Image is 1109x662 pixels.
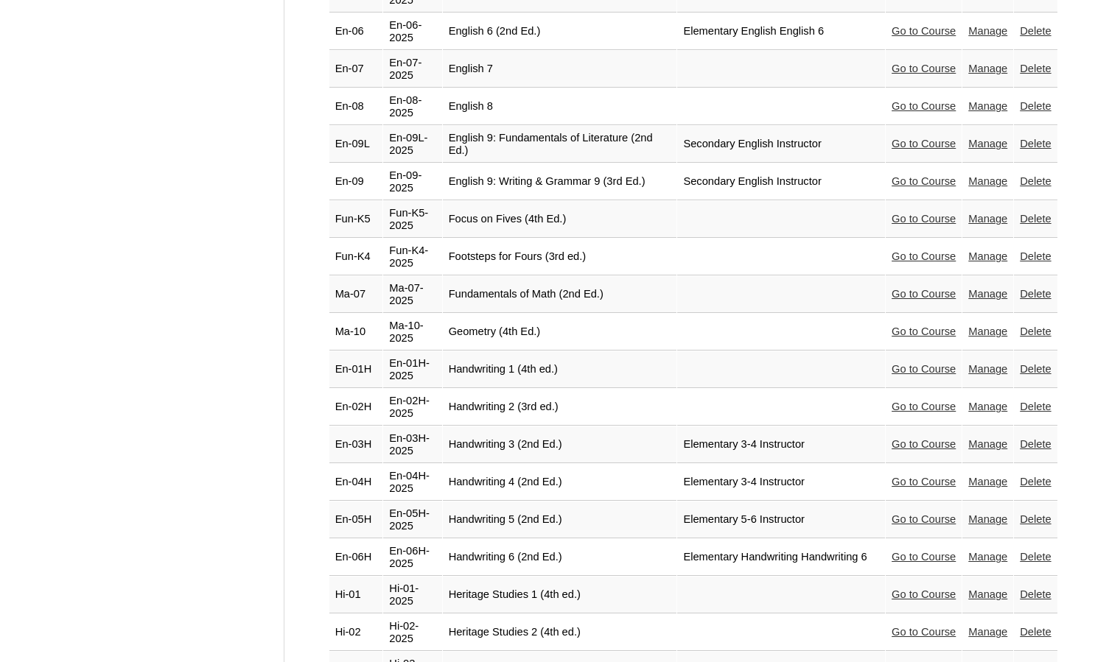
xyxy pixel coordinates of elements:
td: En-06H-2025 [383,539,441,576]
a: Manage [968,513,1007,525]
td: En-08-2025 [383,88,441,125]
td: Geometry (4th Ed.) [443,314,677,351]
td: En-09-2025 [383,163,441,200]
td: Focus on Fives (4th Ed.) [443,201,677,238]
td: Secondary English Instructor [677,163,885,200]
a: Manage [968,288,1007,300]
td: En-07-2025 [383,51,441,88]
td: Elementary Handwriting Handwriting 6 [677,539,885,576]
a: Go to Course [892,438,956,450]
td: Fun-K5-2025 [383,201,441,238]
td: En-06 [329,13,383,50]
td: En-05H-2025 [383,501,441,538]
a: Manage [968,626,1007,638]
a: Go to Course [892,100,956,112]
td: Handwriting 2 (3rd ed.) [443,389,677,426]
td: En-05H [329,501,383,538]
a: Manage [968,175,1007,187]
td: Secondary English Instructor [677,126,885,163]
td: Ma-10 [329,314,383,351]
a: Delete [1020,325,1051,337]
a: Manage [968,138,1007,149]
a: Go to Course [892,63,956,74]
td: Handwriting 5 (2nd Ed.) [443,501,677,538]
a: Manage [968,63,1007,74]
a: Go to Course [892,626,956,638]
td: Elementary 5-6 Instructor [677,501,885,538]
td: Handwriting 6 (2nd Ed.) [443,539,677,576]
a: Delete [1020,63,1051,74]
a: Manage [968,250,1007,262]
td: Fun-K4 [329,239,383,275]
td: Hi-01-2025 [383,577,441,613]
a: Delete [1020,476,1051,487]
a: Go to Course [892,513,956,525]
a: Delete [1020,363,1051,375]
a: Delete [1020,401,1051,412]
a: Go to Course [892,25,956,37]
td: En-02H-2025 [383,389,441,426]
a: Manage [968,438,1007,450]
td: Ma-07-2025 [383,276,441,313]
td: En-03H-2025 [383,426,441,463]
a: Go to Course [892,588,956,600]
td: Ma-10-2025 [383,314,441,351]
a: Delete [1020,551,1051,563]
a: Manage [968,588,1007,600]
a: Go to Course [892,476,956,487]
a: Manage [968,363,1007,375]
a: Delete [1020,438,1051,450]
td: Handwriting 3 (2nd Ed.) [443,426,677,463]
td: En-02H [329,389,383,426]
a: Delete [1020,588,1051,600]
td: En-06-2025 [383,13,441,50]
td: En-08 [329,88,383,125]
td: English 9: Fundamentals of Literature (2nd Ed.) [443,126,677,163]
td: Heritage Studies 2 (4th ed.) [443,614,677,651]
a: Delete [1020,25,1051,37]
a: Go to Course [892,363,956,375]
a: Go to Course [892,250,956,262]
a: Delete [1020,138,1051,149]
td: En-01H [329,351,383,388]
a: Manage [968,100,1007,112]
a: Go to Course [892,401,956,412]
a: Go to Course [892,175,956,187]
a: Delete [1020,175,1051,187]
td: English 9: Writing & Grammar 9 (3rd Ed.) [443,163,677,200]
td: English 6 (2nd Ed.) [443,13,677,50]
td: En-01H-2025 [383,351,441,388]
a: Delete [1020,100,1051,112]
td: Footsteps for Fours (3rd ed.) [443,239,677,275]
td: Fundamentals of Math (2nd Ed.) [443,276,677,313]
td: En-03H [329,426,383,463]
a: Go to Course [892,288,956,300]
td: En-09 [329,163,383,200]
a: Manage [968,401,1007,412]
a: Manage [968,25,1007,37]
a: Delete [1020,513,1051,525]
a: Go to Course [892,325,956,337]
a: Delete [1020,213,1051,225]
td: Fun-K4-2025 [383,239,441,275]
td: Handwriting 1 (4th ed.) [443,351,677,388]
a: Manage [968,325,1007,337]
td: Elementary 3-4 Instructor [677,464,885,501]
td: En-07 [329,51,383,88]
td: Fun-K5 [329,201,383,238]
td: Hi-01 [329,577,383,613]
a: Go to Course [892,551,956,563]
td: Handwriting 4 (2nd Ed.) [443,464,677,501]
td: Ma-07 [329,276,383,313]
td: En-09L [329,126,383,163]
td: English 8 [443,88,677,125]
td: En-06H [329,539,383,576]
td: Elementary 3-4 Instructor [677,426,885,463]
td: Elementary English English 6 [677,13,885,50]
a: Delete [1020,626,1051,638]
td: En-04H [329,464,383,501]
td: En-09L-2025 [383,126,441,163]
a: Manage [968,551,1007,563]
a: Go to Course [892,213,956,225]
a: Delete [1020,288,1051,300]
